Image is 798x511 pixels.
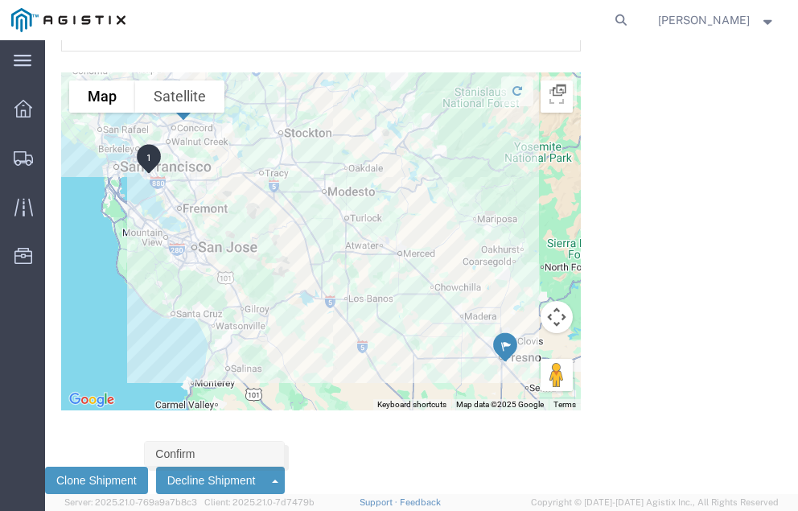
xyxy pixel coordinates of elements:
[11,8,125,32] img: logo
[64,497,197,507] span: Server: 2025.21.0-769a9a7b8c3
[400,497,441,507] a: Feedback
[658,11,750,29] span: Neil Coehlo
[531,496,779,509] span: Copyright © [DATE]-[DATE] Agistix Inc., All Rights Reserved
[360,497,400,507] a: Support
[657,10,776,30] button: [PERSON_NAME]
[204,497,315,507] span: Client: 2025.21.0-7d7479b
[45,40,798,494] iframe: FS Legacy Container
